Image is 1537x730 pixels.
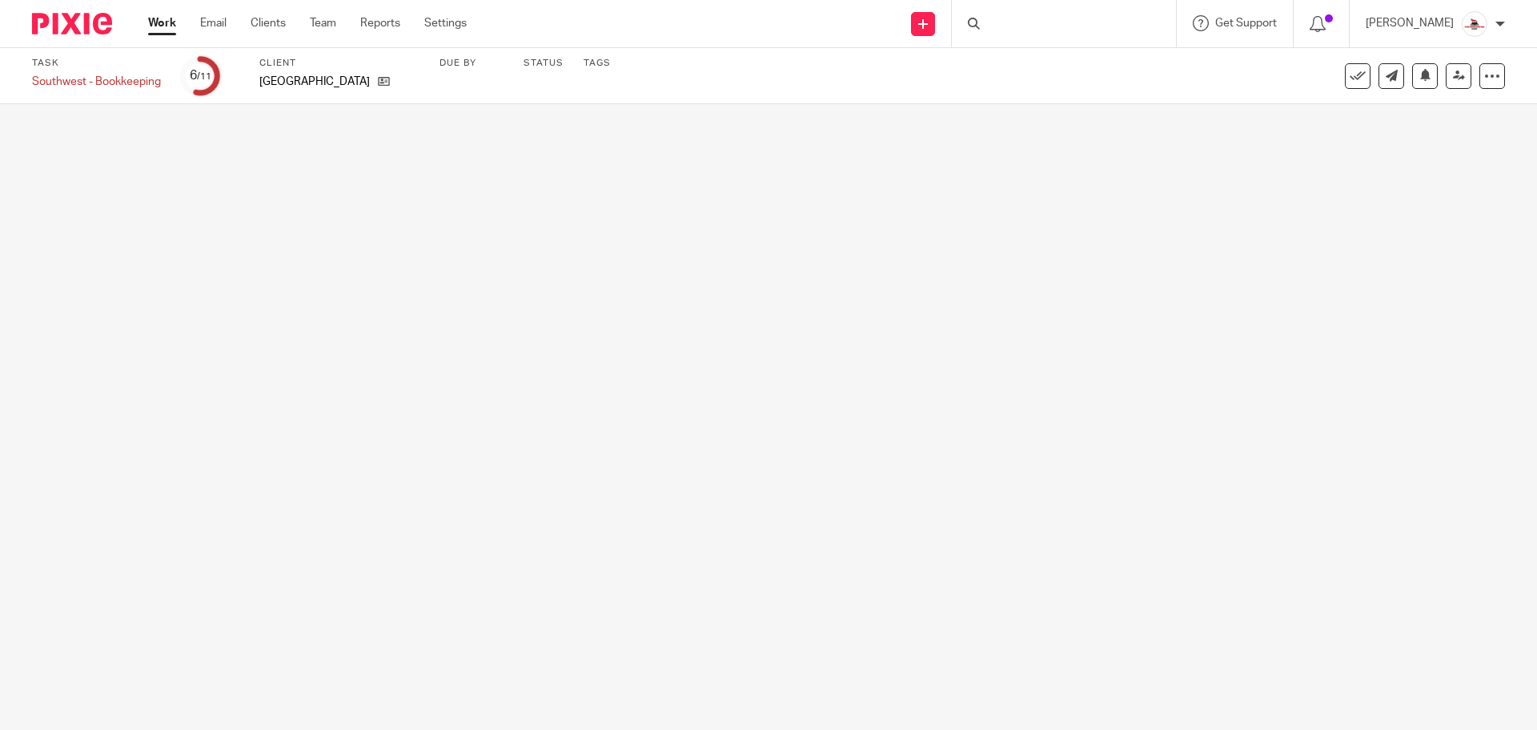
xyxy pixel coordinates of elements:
a: Settings [424,15,467,31]
a: Email [200,15,227,31]
div: 6 [190,67,211,85]
span: Southwest Veterinary Hospital [259,74,370,90]
img: Pixie [32,13,112,34]
img: EtsyProfilePhoto.jpg [1462,11,1487,37]
label: Task [32,57,161,70]
i: Open client page [378,75,390,87]
span: Get Support [1215,18,1277,29]
a: Team [310,15,336,31]
a: Reports [360,15,400,31]
label: Client [259,57,419,70]
label: Due by [439,57,504,70]
a: Clients [251,15,286,31]
p: [GEOGRAPHIC_DATA] [259,74,370,90]
small: /11 [197,72,211,81]
label: Tags [584,57,611,70]
label: Status [524,57,564,70]
div: Southwest - Bookkeeping [32,74,161,90]
a: Work [148,15,176,31]
p: [PERSON_NAME] [1366,15,1454,31]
